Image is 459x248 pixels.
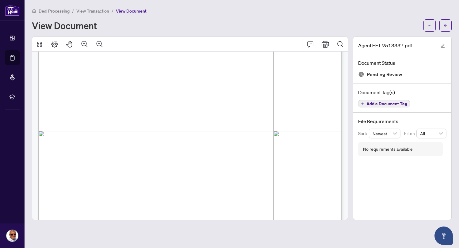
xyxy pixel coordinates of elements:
span: View Transaction [76,8,109,14]
li: / [112,7,113,14]
h4: File Requirements [358,118,446,125]
img: Profile Icon [6,230,18,242]
button: Add a Document Tag [358,100,410,107]
span: All [420,129,443,138]
span: arrow-left [443,23,448,28]
img: Document Status [358,71,364,77]
span: Add a Document Tag [366,102,407,106]
div: No requirements available [363,146,413,153]
span: View Document [116,8,147,14]
p: Filter: [404,130,416,137]
h4: Document Tag(s) [358,89,446,96]
span: edit [441,44,445,48]
button: Open asap [434,227,453,245]
span: ellipsis [427,23,432,28]
h1: View Document [32,21,97,30]
span: Deal Processing [39,8,70,14]
li: / [72,7,74,14]
h4: Document Status [358,59,446,67]
span: plus [361,102,364,105]
span: Newest [373,129,397,138]
span: Pending Review [367,70,402,79]
img: logo [5,5,20,16]
p: Sort: [358,130,369,137]
span: Agent EFT 2513337.pdf [358,42,412,49]
span: home [32,9,36,13]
